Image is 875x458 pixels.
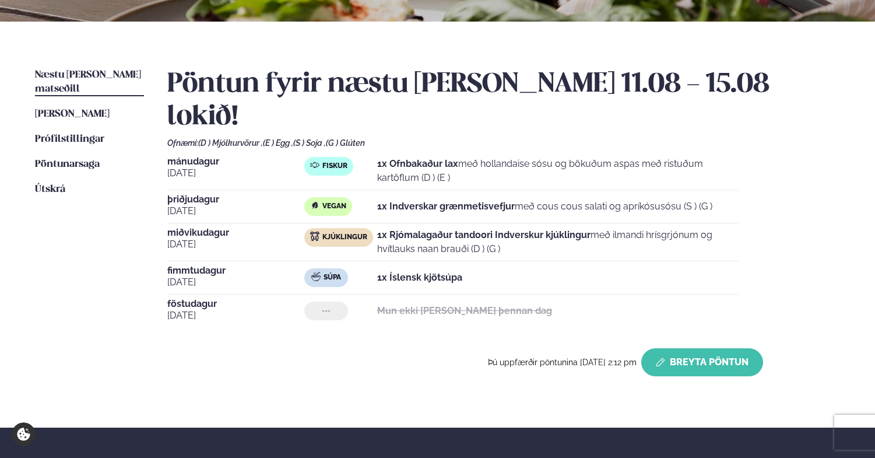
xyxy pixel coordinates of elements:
span: [DATE] [167,166,304,180]
a: [PERSON_NAME] [35,107,110,121]
span: Pöntunarsaga [35,159,100,169]
p: með ilmandi hrísgrjónum og hvítlauks naan brauði (D ) (G ) [377,228,739,256]
span: [DATE] [167,237,304,251]
a: Prófílstillingar [35,132,104,146]
span: þriðjudagur [167,195,304,204]
a: Cookie settings [12,422,36,446]
img: Vegan.svg [310,201,319,210]
span: fimmtudagur [167,266,304,275]
span: Kjúklingur [322,233,367,242]
span: Næstu [PERSON_NAME] matseðill [35,70,141,94]
span: mánudagur [167,157,304,166]
a: Útskrá [35,183,65,197]
img: chicken.svg [310,232,319,241]
span: (D ) Mjólkurvörur , [198,138,263,148]
span: [DATE] [167,204,304,218]
strong: 1x Indverskar grænmetisvefjur [377,201,515,212]
span: Útskrá [35,184,65,194]
span: [DATE] [167,275,304,289]
a: Næstu [PERSON_NAME] matseðill [35,68,144,96]
span: Súpa [324,273,341,282]
span: [DATE] [167,309,304,323]
span: föstudagur [167,299,304,309]
strong: 1x Rjómalagaður tandoori Indverskur kjúklingur [377,229,591,240]
img: fish.svg [310,160,319,170]
img: soup.svg [311,272,321,281]
span: Þú uppfærðir pöntunina [DATE] 2:12 pm [488,358,637,367]
p: með hollandaise sósu og bökuðum aspas með ristuðum kartöflum (D ) (E ) [377,157,739,185]
strong: Mun ekki [PERSON_NAME] þennan dag [377,305,552,316]
p: með cous cous salati og apríkósusósu (S ) (G ) [377,200,712,214]
span: (S ) Soja , [293,138,326,148]
span: miðvikudagur [167,228,304,237]
span: --- [322,306,331,316]
span: [PERSON_NAME] [35,109,110,119]
strong: 1x Ofnbakaður lax [377,158,458,169]
button: Breyta Pöntun [641,348,763,376]
div: Ofnæmi: [167,138,840,148]
span: (G ) Glúten [326,138,365,148]
a: Pöntunarsaga [35,158,100,172]
strong: 1x Íslensk kjötsúpa [377,272,462,283]
span: Fiskur [322,162,347,171]
h2: Pöntun fyrir næstu [PERSON_NAME] 11.08 - 15.08 lokið! [167,68,840,134]
span: Prófílstillingar [35,134,104,144]
span: (E ) Egg , [263,138,293,148]
span: Vegan [322,202,346,211]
